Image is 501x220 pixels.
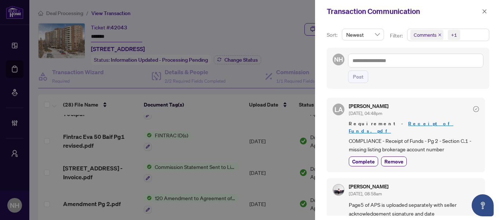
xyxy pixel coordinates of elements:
span: COMPLIANCE - Receipt of Funds - Pg 2 - Section C.1 - missing listing brokerage account number [349,137,479,154]
span: Comments [410,30,443,40]
span: close [438,33,442,37]
h5: [PERSON_NAME] [349,104,388,109]
p: Filter: [390,32,404,40]
button: Post [348,71,368,83]
span: Newest [346,29,380,40]
button: Open asap [472,194,494,216]
span: [DATE], 04:48pm [349,111,382,116]
button: Complete [349,156,378,166]
span: [DATE], 08:58am [349,191,382,196]
button: Remove [381,156,407,166]
span: Requirement - [349,120,479,135]
span: check-circle [473,106,479,112]
span: close [482,9,487,14]
span: Page5 of APS is uploaded separately with seller acknowledgement signature and date [349,201,479,218]
h5: [PERSON_NAME] [349,184,388,189]
span: NH [334,55,343,64]
p: Sort: [327,31,339,39]
img: Profile Icon [333,184,344,195]
div: +1 [451,31,457,39]
span: Comments [414,31,436,39]
span: Complete [352,158,375,165]
div: Transaction Communication [327,6,480,17]
span: Remove [384,158,403,165]
span: LA [334,104,343,115]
